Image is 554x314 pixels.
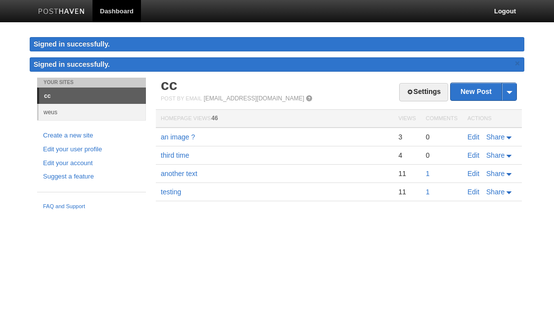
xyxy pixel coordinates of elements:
[38,8,85,16] img: Posthaven-bar
[43,172,140,182] a: Suggest a feature
[451,83,516,100] a: New Post
[426,170,430,178] a: 1
[161,170,197,178] a: another text
[161,188,181,196] a: testing
[161,95,202,101] span: Post by Email
[486,133,505,141] span: Share
[39,88,146,104] a: cc
[399,83,448,101] a: Settings
[34,60,110,68] span: Signed in successfully.
[513,57,522,70] a: ×
[421,110,462,128] th: Comments
[467,170,479,178] a: Edit
[211,115,218,122] span: 46
[486,170,505,178] span: Share
[37,78,146,88] li: Your Sites
[161,77,177,93] a: cc
[161,151,189,159] a: third time
[486,151,505,159] span: Share
[467,133,479,141] a: Edit
[43,131,140,141] a: Create a new site
[204,95,304,102] a: [EMAIL_ADDRESS][DOMAIN_NAME]
[426,151,458,160] div: 0
[398,133,415,141] div: 3
[426,133,458,141] div: 0
[39,104,146,120] a: weus
[398,169,415,178] div: 11
[467,151,479,159] a: Edit
[30,37,524,51] div: Signed in successfully.
[156,110,393,128] th: Homepage Views
[462,110,522,128] th: Actions
[426,188,430,196] a: 1
[398,151,415,160] div: 4
[467,188,479,196] a: Edit
[43,202,140,211] a: FAQ and Support
[393,110,420,128] th: Views
[486,188,505,196] span: Share
[398,187,415,196] div: 11
[43,144,140,155] a: Edit your user profile
[161,133,195,141] a: an image ?
[43,158,140,169] a: Edit your account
